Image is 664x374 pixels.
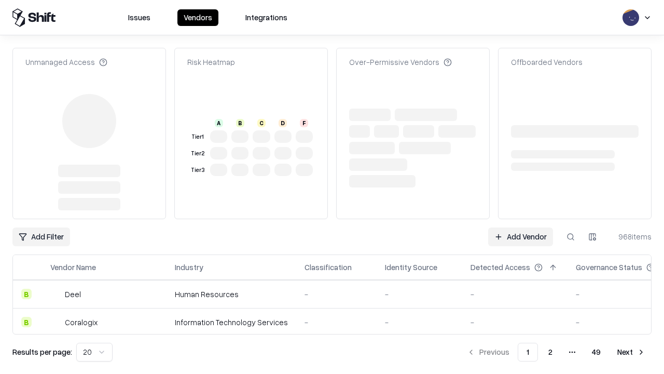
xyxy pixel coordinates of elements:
div: Deel [65,289,81,300]
button: Issues [122,9,157,26]
button: Vendors [177,9,218,26]
div: Offboarded Vendors [511,57,583,68]
a: Add Vendor [488,228,553,246]
div: F [300,119,308,127]
div: - [385,289,454,300]
div: Tier 3 [189,166,206,175]
button: 49 [584,343,609,362]
div: Risk Heatmap [187,57,235,68]
div: Vendor Name [50,262,96,273]
nav: pagination [461,343,652,362]
div: Identity Source [385,262,437,273]
button: 2 [540,343,561,362]
button: Next [611,343,652,362]
button: Add Filter [12,228,70,246]
div: Over-Permissive Vendors [349,57,452,68]
img: Coralogix [50,317,61,327]
div: Coralogix [65,317,98,328]
div: - [305,317,368,328]
div: Unmanaged Access [25,57,107,68]
div: Human Resources [175,289,288,300]
div: D [279,119,287,127]
button: Integrations [239,9,294,26]
div: Governance Status [576,262,642,273]
div: A [215,119,223,127]
div: Industry [175,262,203,273]
div: Classification [305,262,352,273]
div: Detected Access [471,262,530,273]
p: Results per page: [12,346,72,357]
button: 1 [518,343,538,362]
div: - [385,317,454,328]
div: - [471,317,559,328]
div: C [257,119,266,127]
div: B [21,289,32,299]
div: 968 items [610,231,652,242]
div: - [305,289,368,300]
div: Tier 1 [189,132,206,141]
div: Tier 2 [189,149,206,158]
img: Deel [50,289,61,299]
div: B [236,119,244,127]
div: B [21,317,32,327]
div: - [471,289,559,300]
div: Information Technology Services [175,317,288,328]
